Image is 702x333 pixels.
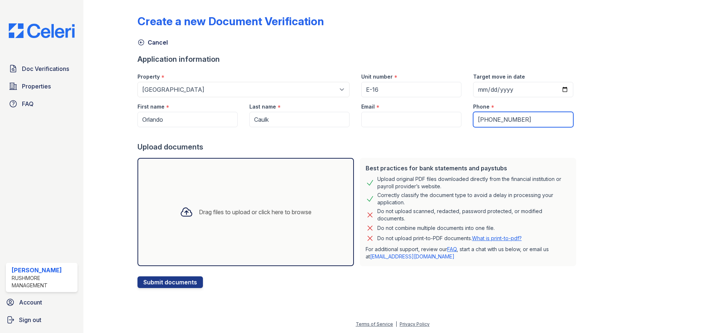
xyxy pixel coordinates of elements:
[137,103,165,110] label: First name
[12,275,75,289] div: Rushmore Management
[3,313,80,327] a: Sign out
[12,266,75,275] div: [PERSON_NAME]
[6,79,78,94] a: Properties
[356,321,393,327] a: Terms of Service
[377,235,522,242] p: Do not upload print-to-PDF documents.
[6,61,78,76] a: Doc Verifications
[366,246,570,260] p: For additional support, review our , start a chat with us below, or email us at
[137,38,168,47] a: Cancel
[3,295,80,310] a: Account
[3,23,80,38] img: CE_Logo_Blue-a8612792a0a2168367f1c8372b55b34899dd931a85d93a1a3d3e32e68fde9ad4.png
[377,175,570,190] div: Upload original PDF files downloaded directly from the financial institution or payroll provider’...
[473,73,525,80] label: Target move in date
[22,82,51,91] span: Properties
[22,64,69,73] span: Doc Verifications
[400,321,430,327] a: Privacy Policy
[249,103,276,110] label: Last name
[137,276,203,288] button: Submit documents
[199,208,312,216] div: Drag files to upload or click here to browse
[19,298,42,307] span: Account
[366,164,570,173] div: Best practices for bank statements and paystubs
[137,142,579,152] div: Upload documents
[137,54,579,64] div: Application information
[472,235,522,241] a: What is print-to-pdf?
[137,73,160,80] label: Property
[377,192,570,206] div: Correctly classify the document type to avoid a delay in processing your application.
[377,224,495,232] div: Do not combine multiple documents into one file.
[19,315,41,324] span: Sign out
[6,97,78,111] a: FAQ
[396,321,397,327] div: |
[377,208,570,222] div: Do not upload scanned, redacted, password protected, or modified documents.
[361,73,393,80] label: Unit number
[22,99,34,108] span: FAQ
[473,103,490,110] label: Phone
[370,253,454,260] a: [EMAIL_ADDRESS][DOMAIN_NAME]
[137,15,324,28] div: Create a new Document Verification
[361,103,375,110] label: Email
[447,246,457,252] a: FAQ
